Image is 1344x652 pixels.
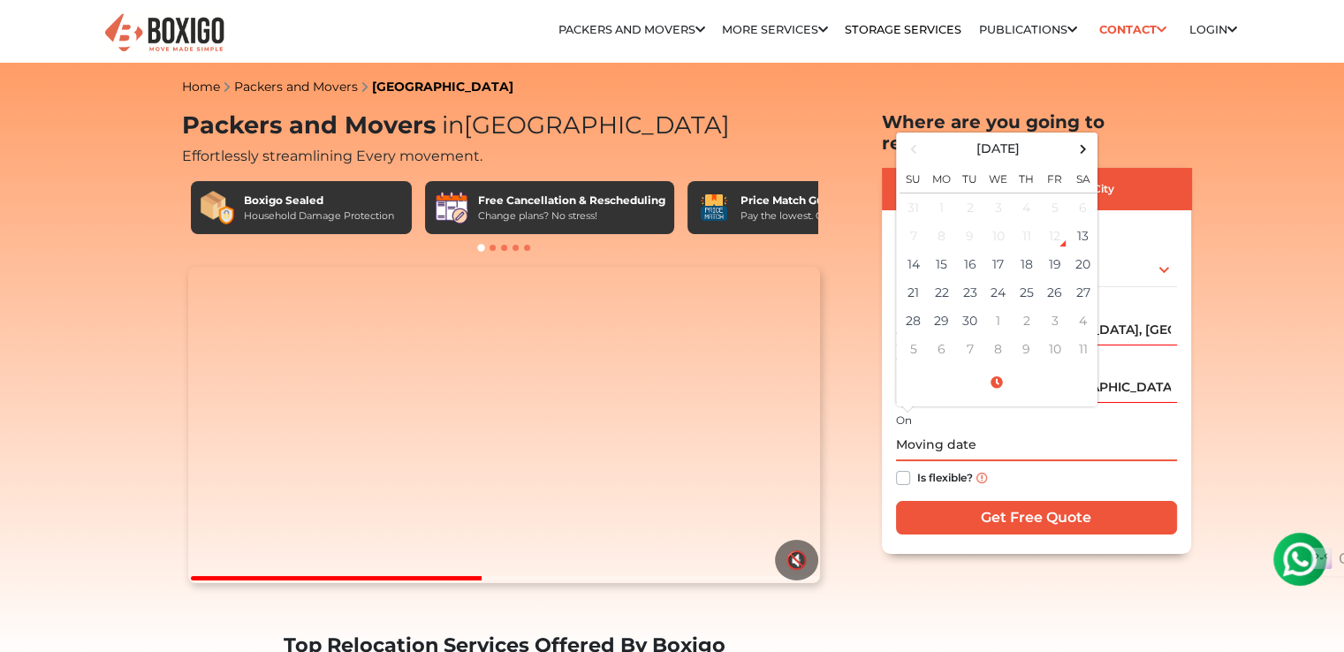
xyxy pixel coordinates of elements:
input: Get Free Quote [896,501,1177,534]
a: Publications [979,23,1077,36]
img: Price Match Guarantee [696,190,732,225]
span: Effortlessly streamlining Every movement. [182,148,482,164]
span: Next Month [1071,137,1095,161]
input: Moving date [896,430,1177,461]
th: Fr [1041,162,1069,193]
div: Free Cancellation & Rescheduling [478,193,665,208]
a: Login [1189,23,1237,36]
th: We [984,162,1013,193]
h1: Packers and Movers [182,111,827,140]
th: Su [900,162,928,193]
span: Previous Month [901,137,925,161]
video: Your browser does not support the video tag. [188,267,820,583]
h2: Where are you going to relocate? [882,111,1191,154]
div: 12 [1042,223,1068,249]
span: [GEOGRAPHIC_DATA] [436,110,730,140]
th: Sa [1069,162,1097,193]
img: Boxigo Sealed [200,190,235,225]
img: whatsapp-icon.svg [18,18,53,53]
th: Tu [956,162,984,193]
div: Household Damage Protection [244,208,394,224]
label: Is flexible? [917,467,973,486]
label: On [896,413,912,428]
div: Boxigo Sealed [244,193,394,208]
div: Change plans? No stress! [478,208,665,224]
a: More services [722,23,828,36]
img: info [976,473,987,483]
th: Th [1013,162,1041,193]
a: Storage Services [845,23,961,36]
th: Select Month [928,136,1069,162]
span: in [442,110,464,140]
a: Packers and Movers [234,79,358,95]
a: [GEOGRAPHIC_DATA] [372,79,513,95]
a: Contact [1094,16,1173,43]
a: Select Time [900,375,1094,390]
th: Mo [928,162,956,193]
img: Free Cancellation & Rescheduling [434,190,469,225]
div: Price Match Guarantee [740,193,875,208]
button: 🔇 [775,540,818,580]
img: Boxigo [103,11,226,55]
a: Packers and Movers [558,23,705,36]
div: Pay the lowest. Guaranteed! [740,208,875,224]
a: Home [182,79,220,95]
